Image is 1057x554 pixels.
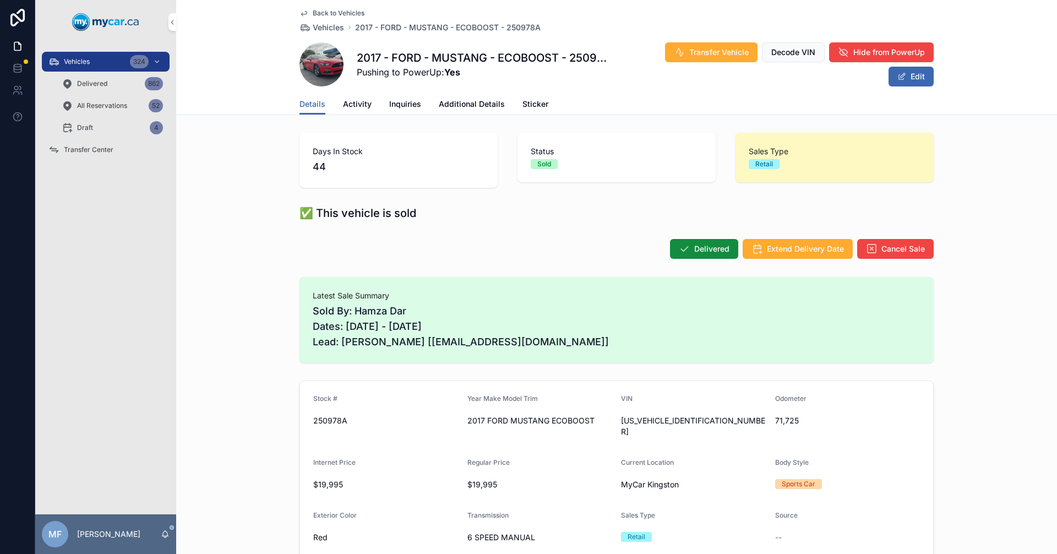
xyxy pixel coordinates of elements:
[35,44,176,174] div: scrollable content
[467,458,510,466] span: Regular Price
[48,528,62,541] span: MF
[150,121,163,134] div: 4
[749,146,920,157] span: Sales Type
[299,205,416,221] h1: ✅ This vehicle is sold
[621,479,679,490] span: MyCar Kingston
[313,303,920,350] span: Sold By: Hamza Dar Dates: [DATE] - [DATE] Lead: [PERSON_NAME] [[EMAIL_ADDRESS][DOMAIN_NAME]]
[130,55,149,68] div: 324
[762,42,825,62] button: Decode VIN
[313,458,356,466] span: Internet Price
[313,22,344,33] span: Vehicles
[467,511,509,519] span: Transmission
[782,479,815,489] div: Sports Car
[77,79,107,88] span: Delivered
[775,511,798,519] span: Source
[439,94,505,116] a: Additional Details
[299,22,344,33] a: Vehicles
[439,99,505,110] span: Additional Details
[77,123,93,132] span: Draft
[313,479,459,490] span: $19,995
[767,243,844,254] span: Extend Delivery Date
[775,532,782,543] span: --
[55,96,170,116] a: All Reservations52
[72,13,139,31] img: App logo
[299,99,325,110] span: Details
[313,511,357,519] span: Exterior Color
[467,479,613,490] span: $19,995
[829,42,934,62] button: Hide from PowerUp
[64,145,113,154] span: Transfer Center
[522,99,548,110] span: Sticker
[64,57,90,66] span: Vehicles
[621,415,766,437] span: [US_VEHICLE_IDENTIFICATION_NUMBER]
[77,101,127,110] span: All Reservations
[313,415,459,426] span: 250978A
[299,9,364,18] a: Back to Vehicles
[313,532,328,543] span: Red
[145,77,163,90] div: 862
[389,94,421,116] a: Inquiries
[670,239,738,259] button: Delivered
[771,47,815,58] span: Decode VIN
[621,511,655,519] span: Sales Type
[881,243,925,254] span: Cancel Sale
[467,394,538,403] span: Year Make Model Trim
[42,140,170,160] a: Transfer Center
[621,458,674,466] span: Current Location
[889,67,934,86] button: Edit
[355,22,541,33] a: 2017 - FORD - MUSTANG - ECOBOOST - 250978A
[357,66,613,79] span: Pushing to PowerUp:
[444,67,460,78] strong: Yes
[628,532,645,542] div: Retail
[42,52,170,72] a: Vehicles324
[55,74,170,94] a: Delivered862
[77,529,140,540] p: [PERSON_NAME]
[775,458,809,466] span: Body Style
[775,415,920,426] span: 71,725
[467,532,613,543] span: 6 SPEED MANUAL
[357,50,613,66] h1: 2017 - FORD - MUSTANG - ECOBOOST - 250978A
[665,42,758,62] button: Transfer Vehicle
[313,146,484,157] span: Days In Stock
[743,239,853,259] button: Extend Delivery Date
[313,9,364,18] span: Back to Vehicles
[531,146,702,157] span: Status
[467,415,613,426] span: 2017 FORD MUSTANG ECOBOOST
[389,99,421,110] span: Inquiries
[689,47,749,58] span: Transfer Vehicle
[522,94,548,116] a: Sticker
[857,239,934,259] button: Cancel Sale
[313,394,337,403] span: Stock #
[694,243,729,254] span: Delivered
[775,394,807,403] span: Odometer
[313,159,484,175] span: 44
[299,94,325,115] a: Details
[755,159,773,169] div: Retail
[621,394,633,403] span: VIN
[149,99,163,112] div: 52
[537,159,551,169] div: Sold
[853,47,925,58] span: Hide from PowerUp
[343,99,372,110] span: Activity
[55,118,170,138] a: Draft4
[343,94,372,116] a: Activity
[313,290,920,301] span: Latest Sale Summary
